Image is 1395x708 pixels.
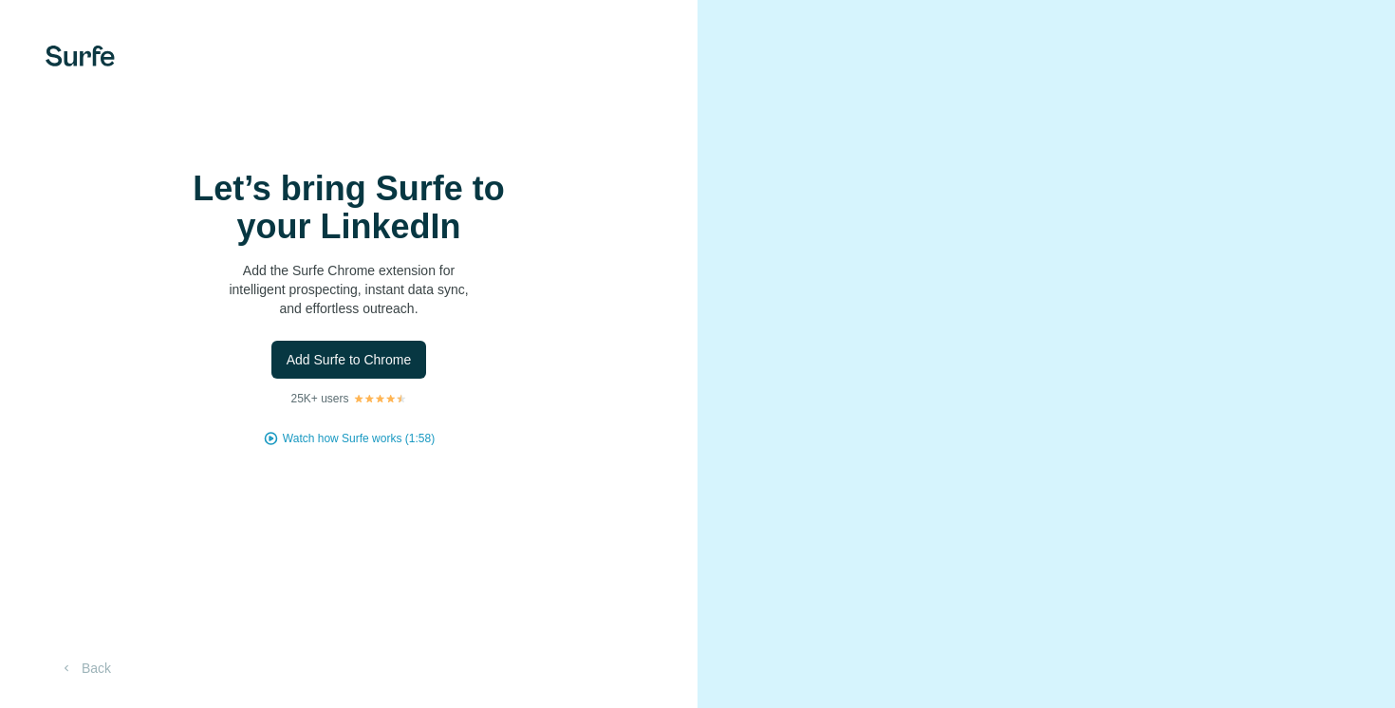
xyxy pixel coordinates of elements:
span: Add Surfe to Chrome [287,350,412,369]
img: Surfe's logo [46,46,115,66]
img: Rating Stars [353,393,407,404]
p: 25K+ users [290,390,348,407]
p: Add the Surfe Chrome extension for intelligent prospecting, instant data sync, and effortless out... [159,261,539,318]
button: Back [46,651,124,685]
button: Add Surfe to Chrome [271,341,427,379]
h1: Let’s bring Surfe to your LinkedIn [159,170,539,246]
button: Watch how Surfe works (1:58) [283,430,435,447]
